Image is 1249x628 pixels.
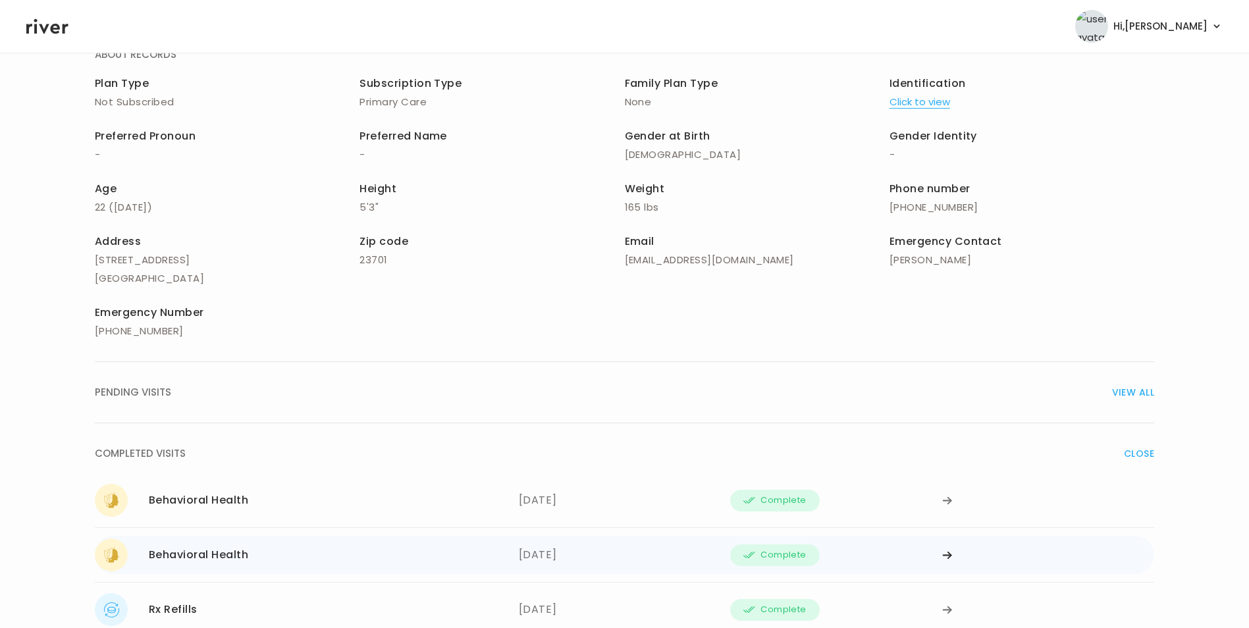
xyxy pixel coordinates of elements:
[95,234,141,249] span: Address
[95,251,359,269] p: [STREET_ADDRESS]
[1113,17,1208,36] span: Hi, [PERSON_NAME]
[890,128,977,144] span: Gender Identity
[760,602,806,617] span: Complete
[149,491,248,510] div: Behavioral Health
[519,484,731,517] div: [DATE]
[890,93,950,111] button: Click to view
[95,322,359,340] p: [PHONE_NUMBER]
[519,593,731,626] div: [DATE]
[1075,10,1223,43] button: user avatarHi,[PERSON_NAME]
[149,546,248,564] div: Behavioral Health
[359,76,462,91] span: Subscription Type
[760,492,806,508] span: Complete
[109,200,152,214] span: ( [DATE] )
[890,251,1154,269] p: [PERSON_NAME]
[625,251,890,269] p: [EMAIL_ADDRESS][DOMAIN_NAME]
[95,128,196,144] span: Preferred Pronoun
[890,198,1154,217] p: [PHONE_NUMBER]
[625,128,710,144] span: Gender at Birth
[95,198,359,217] p: 22
[359,198,624,217] p: 5'3"
[359,251,624,269] p: 23701
[95,93,359,111] p: Not Subscribed
[519,538,731,571] div: [DATE]
[359,145,624,164] p: -
[760,547,806,563] span: Complete
[95,181,117,196] span: Age
[359,128,447,144] span: Preferred Name
[890,234,1002,249] span: Emergency Contact
[95,383,171,402] span: PENDING VISITS
[359,234,408,249] span: Zip code
[625,234,654,249] span: Email
[95,362,1154,423] button: PENDING VISITSVIEW ALL
[95,444,186,463] span: COMPLETED VISITS
[625,181,665,196] span: Weight
[149,600,198,619] div: Rx Refills
[1075,10,1108,43] img: user avatar
[95,45,176,64] span: ABOUT RECORDS
[890,145,1154,164] p: -
[1124,444,1154,463] span: CLOSE
[890,181,970,196] span: Phone number
[625,93,890,111] p: None
[625,145,890,164] p: [DEMOGRAPHIC_DATA]
[95,305,204,320] span: Emergency Number
[625,198,890,217] p: 165 lbs
[359,93,624,111] p: Primary Care
[95,76,149,91] span: Plan Type
[95,145,359,164] p: -
[95,24,1154,85] button: ABOUT RECORDS
[359,181,396,196] span: Height
[95,269,359,288] p: [GEOGRAPHIC_DATA]
[95,423,1154,484] button: COMPLETED VISITSCLOSE
[625,76,718,91] span: Family Plan Type
[1112,383,1154,402] span: VIEW ALL
[890,76,966,91] span: Identification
